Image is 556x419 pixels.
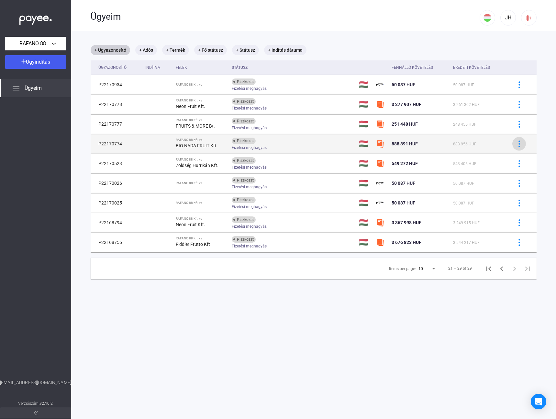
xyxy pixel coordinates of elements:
div: Piszkozat [232,98,256,105]
strong: Neon Fruit Kft. [176,222,205,227]
span: Fizetési meghagyás [232,124,267,132]
div: Indítva [145,64,171,71]
div: RAFANO 88 Kft. vs [176,181,227,185]
strong: Neon Fruit Kft. [176,104,205,109]
span: Fizetési meghagyás [232,183,267,191]
img: plus-white.svg [21,59,26,64]
button: more-blue [512,137,526,151]
span: 50 087 HUF [453,201,474,205]
td: P22170026 [91,173,143,193]
img: more-blue [516,81,523,88]
strong: v2.10.2 [40,401,53,406]
div: Ügyeim [91,11,480,22]
td: 🇭🇺 [356,95,374,114]
div: Open Intercom Messenger [531,394,546,409]
img: more-blue [516,101,523,108]
mat-chip: + Termék [162,45,189,55]
strong: Zöldség Hurrikán Kft. [176,163,218,168]
td: 🇭🇺 [356,213,374,232]
button: First page [482,262,495,275]
span: Fizetési meghagyás [232,242,267,250]
span: 3 261 302 HUF [453,102,480,107]
span: 50 087 HUF [453,181,474,186]
td: 🇭🇺 [356,154,374,173]
div: Felek [176,64,187,71]
span: Fizetési meghagyás [232,163,267,171]
div: 21 – 29 of 29 [448,265,472,272]
mat-chip: + Fő státusz [194,45,227,55]
div: RAFANO 88 Kft. vs [176,201,227,205]
button: Next page [508,262,521,275]
div: RAFANO 88 Kft. vs [176,217,227,221]
img: szamlazzhu-mini [376,140,384,148]
div: Ügyazonosító [98,64,140,71]
button: more-blue [512,216,526,229]
img: logout-red [526,15,532,21]
td: P22170774 [91,134,143,153]
td: P22170025 [91,193,143,213]
mat-chip: + Státusz [232,45,259,55]
mat-select: Items per page: [418,265,437,272]
div: Fennálló követelés [392,64,448,71]
img: white-payee-white-dot.svg [19,12,52,25]
div: Piszkozat [232,177,256,183]
button: more-blue [512,236,526,249]
button: more-blue [512,78,526,91]
span: 50 087 HUF [453,83,474,87]
span: Ügyeim [25,84,42,92]
img: more-blue [516,219,523,226]
div: Piszkozat [232,197,256,203]
td: P22170934 [91,75,143,94]
div: Piszkozat [232,138,256,144]
div: Piszkozat [232,216,256,223]
td: P22168755 [91,233,143,252]
mat-chip: + Ügyazonosító [91,45,130,55]
td: P22168794 [91,213,143,232]
td: 🇭🇺 [356,134,374,153]
span: 248 455 HUF [453,122,476,127]
span: 3 367 998 HUF [392,220,421,225]
span: 888 891 HUF [392,141,418,146]
div: Piszkozat [232,236,256,243]
img: payee-logo [376,179,384,187]
td: 🇭🇺 [356,193,374,213]
img: arrow-double-left-grey.svg [34,411,38,415]
div: Indítva [145,64,160,71]
img: szamlazzhu-mini [376,120,384,128]
div: Piszkozat [232,79,256,85]
span: Ügyindítás [26,59,50,65]
img: more-blue [516,121,523,128]
button: logout-red [521,10,537,26]
mat-chip: + Adós [135,45,157,55]
div: RAFANO 88 Kft. vs [176,158,227,162]
img: more-blue [516,141,523,147]
img: szamlazzhu-mini [376,238,384,246]
span: Fizetési meghagyás [232,203,267,211]
span: 50 087 HUF [392,200,415,205]
div: RAFANO 88 Kft. vs [176,83,227,87]
td: P22170778 [91,95,143,114]
img: more-blue [516,239,523,246]
td: 🇭🇺 [356,114,374,134]
img: payee-logo [376,199,384,207]
span: Fizetési meghagyás [232,223,267,230]
img: szamlazzhu-mini [376,100,384,108]
button: more-blue [512,176,526,190]
span: RAFANO 88 Kft. [19,40,52,47]
span: Fizetési meghagyás [232,104,267,112]
span: 10 [418,267,423,271]
th: Státusz [229,60,356,75]
div: RAFANO 88 Kft. vs [176,99,227,102]
span: Fizetési meghagyás [232,144,267,152]
div: Eredeti követelés [453,64,490,71]
span: Fizetési meghagyás [232,85,267,92]
div: RAFANO 88 Kft. vs [176,118,227,122]
div: Eredeti követelés [453,64,504,71]
div: Piszkozat [232,157,256,164]
button: Previous page [495,262,508,275]
div: JH [503,14,514,22]
img: more-blue [516,180,523,187]
img: list.svg [12,84,19,92]
img: more-blue [516,160,523,167]
span: 251 448 HUF [392,121,418,127]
